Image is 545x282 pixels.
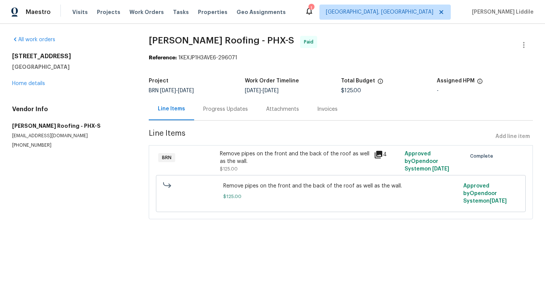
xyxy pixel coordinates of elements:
[12,122,131,130] h5: [PERSON_NAME] Roofing - PHX-S
[263,88,279,93] span: [DATE]
[317,105,338,113] div: Invoices
[237,8,286,16] span: Geo Assignments
[12,53,131,60] h2: [STREET_ADDRESS]
[12,142,131,149] p: [PHONE_NUMBER]
[149,78,168,84] h5: Project
[158,105,185,113] div: Line Items
[72,8,88,16] span: Visits
[374,150,400,159] div: 4
[470,152,496,160] span: Complete
[432,166,449,172] span: [DATE]
[198,8,227,16] span: Properties
[308,5,314,12] div: 1
[266,105,299,113] div: Attachments
[12,81,45,86] a: Home details
[223,193,459,200] span: $125.00
[304,38,316,46] span: Paid
[326,8,433,16] span: [GEOGRAPHIC_DATA], [GEOGRAPHIC_DATA]
[26,8,51,16] span: Maestro
[220,150,369,165] div: Remove pipes on the front and the back of the roof as well as the wall.
[159,154,174,161] span: BRN
[245,88,279,93] span: -
[160,88,176,93] span: [DATE]
[437,88,533,93] div: -
[469,8,534,16] span: [PERSON_NAME] Liddile
[12,133,131,139] p: [EMAIL_ADDRESS][DOMAIN_NAME]
[377,78,383,88] span: The total cost of line items that have been proposed by Opendoor. This sum includes line items th...
[149,54,533,62] div: 1KEXJP1H3AVE6-296071
[437,78,475,84] h5: Assigned HPM
[490,198,507,204] span: [DATE]
[149,88,194,93] span: BRN
[129,8,164,16] span: Work Orders
[12,63,131,71] h5: [GEOGRAPHIC_DATA]
[149,130,492,144] span: Line Items
[97,8,120,16] span: Projects
[245,88,261,93] span: [DATE]
[220,167,238,171] span: $125.00
[12,37,55,42] a: All work orders
[341,88,361,93] span: $125.00
[149,55,177,60] b: Reference:
[149,36,294,45] span: [PERSON_NAME] Roofing - PHX-S
[203,105,248,113] div: Progress Updates
[463,183,507,204] span: Approved by Opendoor System on
[405,151,449,172] span: Approved by Opendoor System on
[12,105,131,113] h4: Vendor Info
[223,182,459,190] span: Remove pipes on the front and the back of the roof as well as the wall.
[160,88,194,93] span: -
[178,88,194,93] span: [DATE]
[477,78,483,88] span: The hpm assigned to this work order.
[245,78,299,84] h5: Work Order Timeline
[341,78,375,84] h5: Total Budget
[173,9,189,15] span: Tasks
